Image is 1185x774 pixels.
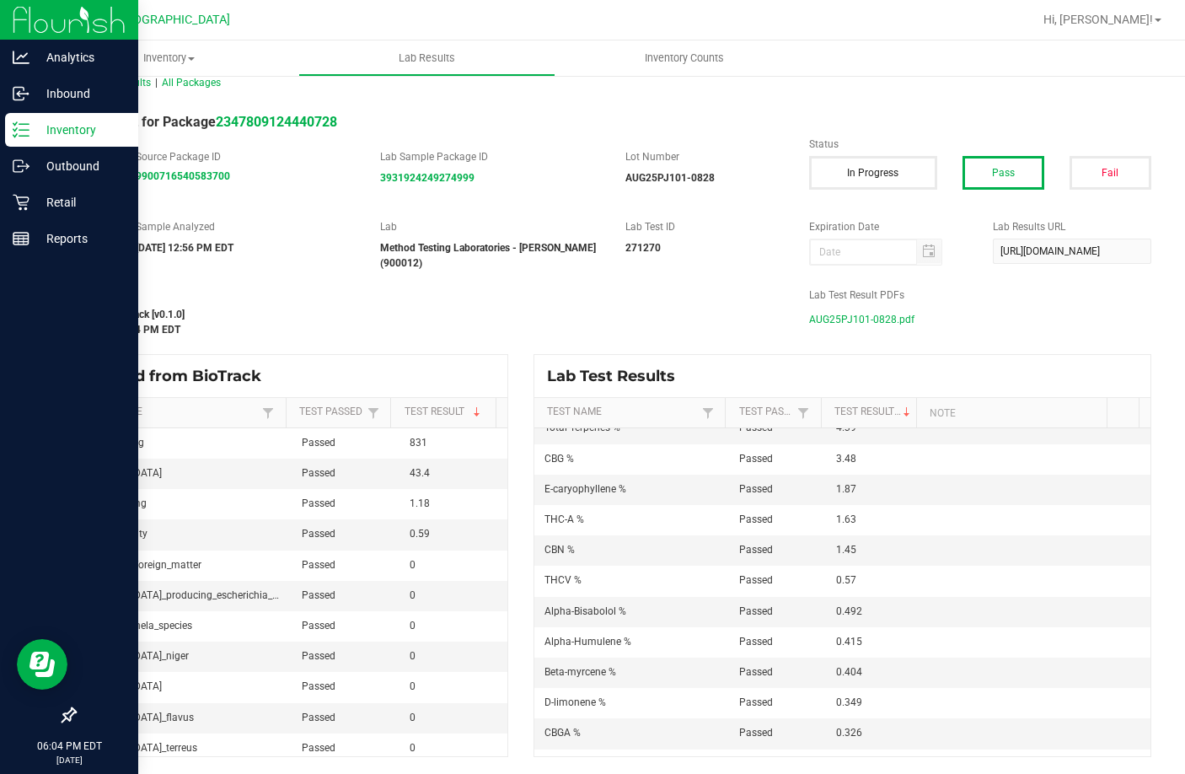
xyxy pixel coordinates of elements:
[85,589,288,601] span: [MEDICAL_DATA]_producing_escherichia_coli
[8,739,131,754] p: 06:04 PM EDT
[739,544,773,556] span: Passed
[85,712,194,723] span: [MEDICAL_DATA]_flavus
[544,544,575,556] span: CBN %
[380,149,600,164] label: Lab Sample Package ID
[410,742,416,754] span: 0
[916,398,1107,428] th: Note
[13,121,29,138] inline-svg: Inventory
[410,650,416,662] span: 0
[739,605,773,617] span: Passed
[74,288,784,303] label: Last Modified
[8,754,131,766] p: [DATE]
[302,528,335,540] span: Passed
[299,406,363,419] a: Test PassedSortable
[836,422,856,433] span: 4.39
[410,559,416,571] span: 0
[40,40,298,76] a: Inventory
[470,406,484,419] span: Sortable
[258,402,278,423] a: Filter
[410,528,430,540] span: 0.59
[29,83,131,104] p: Inbound
[625,149,784,164] label: Lot Number
[88,406,258,419] a: Test NameSortable
[29,120,131,140] p: Inventory
[809,156,937,190] button: In Progress
[739,696,773,708] span: Passed
[136,170,230,182] a: 9900716540583700
[162,77,221,89] span: All Packages
[1070,156,1151,190] button: Fail
[380,172,475,184] a: 3931924249274999
[544,605,626,617] span: Alpha-Bisabolol %
[836,574,856,586] span: 0.57
[836,453,856,465] span: 3.48
[739,574,773,586] span: Passed
[13,49,29,66] inline-svg: Analytics
[115,13,230,27] span: [GEOGRAPHIC_DATA]
[13,85,29,102] inline-svg: Inbound
[136,242,233,254] strong: [DATE] 12:56 PM EDT
[547,406,698,419] a: Test NameSortable
[302,559,335,571] span: Passed
[302,712,335,723] span: Passed
[85,620,192,632] span: any_salmonela_species
[17,639,67,690] iframe: Resource center
[555,40,813,76] a: Inventory Counts
[836,727,862,739] span: 0.326
[739,422,773,433] span: Passed
[302,437,335,449] span: Passed
[302,650,335,662] span: Passed
[410,712,416,723] span: 0
[622,51,747,66] span: Inventory Counts
[40,51,298,66] span: Inventory
[739,636,773,648] span: Passed
[836,605,862,617] span: 0.492
[302,497,335,509] span: Passed
[836,483,856,495] span: 1.87
[809,219,968,234] label: Expiration Date
[302,680,335,692] span: Passed
[900,406,914,419] span: Sortable
[410,437,427,449] span: 831
[85,559,201,571] span: filth_feces_foreign_matter
[625,172,715,184] strong: AUG25PJ101-0828
[993,219,1151,234] label: Lab Results URL
[809,137,1151,152] label: Status
[739,727,773,739] span: Passed
[834,406,910,419] a: Test ResultSortable
[739,513,773,525] span: Passed
[410,497,430,509] span: 1.18
[13,230,29,247] inline-svg: Reports
[544,453,574,465] span: CBG %
[216,114,337,130] a: 2347809124440728
[13,158,29,175] inline-svg: Outbound
[544,727,581,739] span: CBGA %
[410,467,430,479] span: 43.4
[739,453,773,465] span: Passed
[544,574,582,586] span: THCV %
[544,513,584,525] span: THC-A %
[625,242,661,254] strong: 271270
[380,219,600,234] label: Lab
[298,40,556,76] a: Lab Results
[405,406,490,419] a: Test ResultSortable
[13,194,29,211] inline-svg: Retail
[1043,13,1153,26] span: Hi, [PERSON_NAME]!
[302,742,335,754] span: Passed
[739,483,773,495] span: Passed
[739,666,773,678] span: Passed
[302,589,335,601] span: Passed
[410,620,416,632] span: 0
[544,636,631,648] span: Alpha-Humulene %
[410,680,416,692] span: 0
[836,513,856,525] span: 1.63
[136,149,356,164] label: Source Package ID
[29,156,131,176] p: Outbound
[376,51,478,66] span: Lab Results
[29,192,131,212] p: Retail
[29,228,131,249] p: Reports
[29,47,131,67] p: Analytics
